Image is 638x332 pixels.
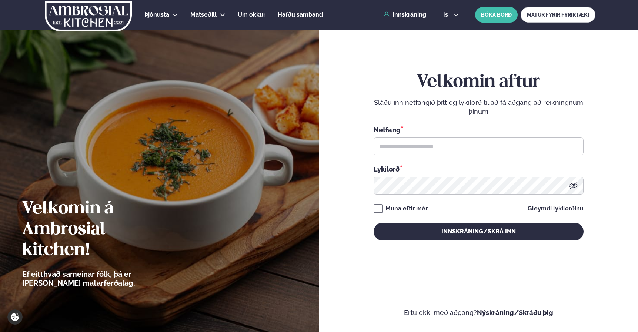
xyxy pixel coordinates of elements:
a: Cookie settings [7,309,23,325]
p: Ef eitthvað sameinar fólk, þá er [PERSON_NAME] matarferðalag. [22,270,176,288]
div: Lykilorð [374,164,584,174]
a: Nýskráning/Skráðu þig [477,309,553,316]
a: MATUR FYRIR FYRIRTÆKI [521,7,595,23]
span: Matseðill [190,11,217,18]
a: Innskráning [384,11,426,18]
div: Netfang [374,125,584,135]
a: Hafðu samband [278,10,323,19]
span: Hafðu samband [278,11,323,18]
span: Um okkur [238,11,265,18]
h2: Velkomin aftur [374,72,584,93]
p: Ertu ekki með aðgang? [341,308,616,317]
span: Þjónusta [144,11,169,18]
h2: Velkomin á Ambrosial kitchen! [22,199,176,261]
p: Sláðu inn netfangið þitt og lykilorð til að fá aðgang að reikningnum þínum [374,98,584,116]
img: logo [44,1,133,31]
button: BÓKA BORÐ [475,7,518,23]
span: is [443,12,450,18]
button: is [437,12,465,18]
a: Matseðill [190,10,217,19]
button: Innskráning/Skrá inn [374,223,584,240]
a: Þjónusta [144,10,169,19]
a: Gleymdi lykilorðinu [528,206,584,212]
a: Um okkur [238,10,265,19]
